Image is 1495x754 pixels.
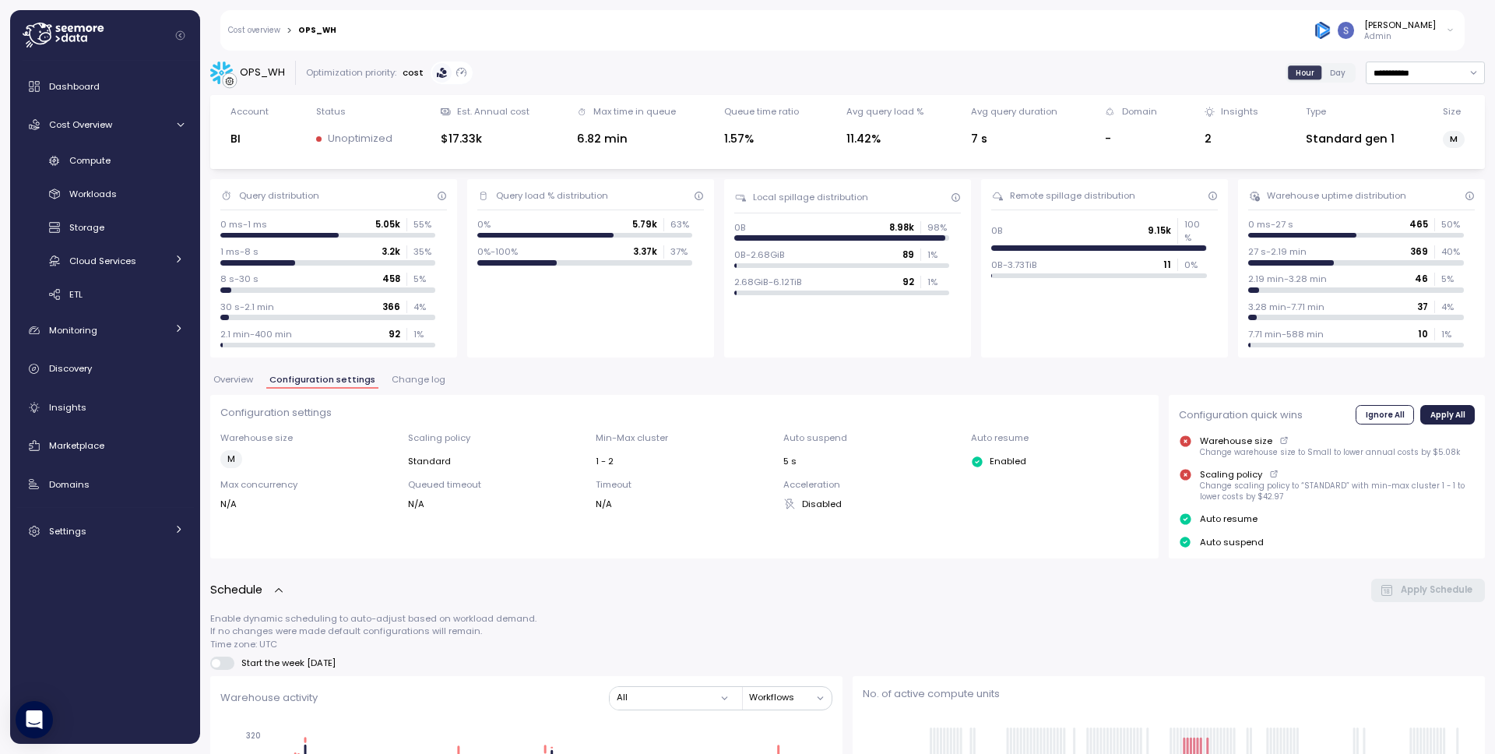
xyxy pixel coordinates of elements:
[49,324,97,336] span: Monitoring
[16,354,194,385] a: Discovery
[413,328,435,340] p: 1 %
[1200,536,1264,548] p: Auto suspend
[991,224,1003,237] p: 0B
[1200,513,1258,525] p: Auto resume
[1248,328,1324,340] p: 7.71 min-588 min
[1371,579,1486,601] button: Apply Schedule
[1184,259,1206,271] p: 0 %
[577,130,676,148] div: 6.82 min
[477,218,491,231] p: 0%
[16,71,194,102] a: Dashboard
[16,109,194,140] a: Cost Overview
[69,255,136,267] span: Cloud Services
[16,516,194,547] a: Settings
[1306,105,1326,118] div: Type
[227,451,235,467] span: M
[1200,481,1475,502] p: Change scaling policy to “STANDARD” with min-max cluster 1 - 1 to lower costs by $42.97
[220,478,398,491] p: Max concurrency
[1306,130,1395,148] div: Standard gen 1
[1163,259,1171,271] p: 11
[1356,405,1414,424] button: Ignore All
[596,432,773,444] p: Min-Max cluster
[69,288,83,301] span: ETL
[413,218,435,231] p: 55 %
[69,221,104,234] span: Storage
[49,401,86,414] span: Insights
[902,248,914,261] p: 89
[1420,405,1475,424] button: Apply All
[210,581,262,599] p: Schedule
[1441,245,1463,258] p: 40 %
[16,315,194,346] a: Monitoring
[16,248,194,273] a: Cloud Services
[239,189,319,202] div: Query distribution
[240,65,285,80] div: OPS_WH
[783,478,961,491] p: Acceleration
[316,105,346,118] div: Status
[991,259,1037,271] p: 0B-3.73TiB
[269,375,375,384] span: Configuration settings
[16,148,194,174] a: Compute
[971,432,1149,444] p: Auto resume
[246,731,261,741] tspan: 320
[1200,447,1460,458] p: Change warehouse size to Small to lower annual costs by $5.08k
[382,301,400,313] p: 366
[783,432,961,444] p: Auto suspend
[1105,130,1156,148] div: -
[724,105,799,118] div: Queue time ratio
[971,105,1057,118] div: Avg query duration
[783,455,961,467] div: 5 s
[610,687,737,710] button: All
[889,221,914,234] p: 8.98k
[220,218,267,231] p: 0 ms-1 ms
[902,276,914,288] p: 92
[1200,435,1272,447] p: Warehouse size
[863,686,1475,702] p: No. of active compute units
[1401,580,1472,601] span: Apply Schedule
[49,439,104,452] span: Marketplace
[1330,67,1345,79] span: Day
[298,26,336,34] div: OPS_WH
[1441,218,1463,231] p: 50 %
[593,105,676,118] div: Max time in queue
[724,130,799,148] div: 1.57%
[1267,189,1406,202] div: Warehouse uptime distribution
[382,245,400,258] p: 3.2k
[753,191,868,203] div: Local spillage distribution
[392,375,445,384] span: Change log
[1179,407,1303,423] p: Configuration quick wins
[1450,131,1458,147] span: M
[927,221,949,234] p: 98 %
[1184,218,1206,244] p: 100 %
[1417,301,1428,313] p: 37
[1248,273,1327,285] p: 2.19 min-3.28 min
[220,328,292,340] p: 2.1 min-400 min
[927,276,949,288] p: 1 %
[49,478,90,491] span: Domains
[306,66,396,79] div: Optimization priority:
[220,405,1149,421] p: Configuration settings
[220,273,259,285] p: 8 s-30 s
[413,301,435,313] p: 4 %
[375,218,400,231] p: 5.05k
[441,130,529,148] div: $17.33k
[16,701,53,738] div: Open Intercom Messenger
[846,130,923,148] div: 11.42%
[213,375,253,384] span: Overview
[49,362,92,375] span: Discovery
[220,432,398,444] p: Warehouse size
[1338,22,1354,38] img: ACg8ocLCy7HMj59gwelRyEldAl2GQfy23E10ipDNf0SDYCnD3y85RA=s96-c
[408,432,586,444] p: Scaling policy
[749,687,832,710] button: Workflows
[49,118,112,131] span: Cost Overview
[389,328,400,340] p: 92
[971,130,1057,148] div: 7 s
[1221,105,1258,118] div: Insights
[1248,301,1324,313] p: 3.28 min-7.71 min
[408,455,586,467] div: Standard
[1441,328,1463,340] p: 1 %
[927,248,949,261] p: 1 %
[228,26,280,34] a: Cost overview
[382,273,400,285] p: 458
[670,245,692,258] p: 37 %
